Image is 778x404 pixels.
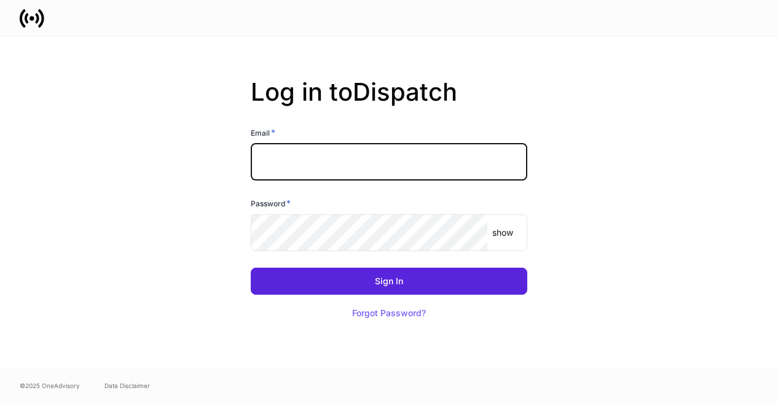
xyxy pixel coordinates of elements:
button: Forgot Password? [337,300,441,327]
div: Sign In [375,277,403,286]
h6: Password [251,197,291,209]
h6: Email [251,126,275,139]
p: show [492,227,513,239]
a: Data Disclaimer [104,381,150,390]
button: Sign In [251,268,527,295]
div: Forgot Password? [352,309,426,317]
span: © 2025 OneAdvisory [20,381,80,390]
h2: Log in to Dispatch [251,77,527,126]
